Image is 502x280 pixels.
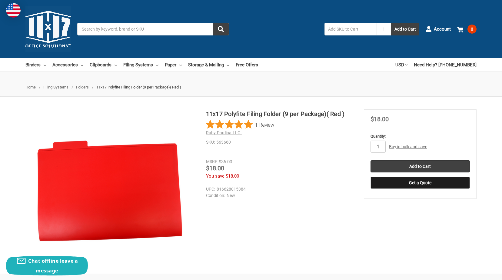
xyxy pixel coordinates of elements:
[389,144,427,149] a: Buy in bulk and save
[324,23,377,35] input: Add SKU to Cart
[90,58,117,72] a: Clipboards
[123,58,158,72] a: Filing Systems
[219,159,232,165] span: $36.00
[6,256,88,275] button: Chat offline leave a message
[206,158,218,165] div: MSRP
[206,173,224,179] span: You save
[206,139,354,145] dd: 563660
[457,21,477,37] a: 0
[395,58,407,72] a: USD
[255,120,274,129] span: 1 Review
[206,192,351,199] dd: New
[52,58,83,72] a: Accessories
[226,173,239,179] span: $18.00
[414,58,477,72] a: Need Help? [PHONE_NUMBER]
[206,186,215,192] dt: UPC:
[25,6,71,52] img: 11x17.com
[236,58,258,72] a: Free Offers
[43,85,68,89] a: Filing Systems
[467,25,477,34] span: 0
[206,165,224,172] span: $18.00
[426,21,451,37] a: Account
[371,133,470,139] label: Quantity:
[165,58,182,72] a: Paper
[434,26,451,33] span: Account
[206,109,354,118] h1: 11x17 Polyfite Filing Folder (9 per Package)( Red )
[28,258,78,274] span: Chat offline leave a message
[371,115,389,123] span: $18.00
[371,160,470,172] input: Add to Cart
[77,23,229,35] input: Search by keyword, brand or SKU
[6,3,21,18] img: duty and tax information for United States
[96,85,181,89] span: 11x17 Polyfite Filing Folder (9 per Package)( Red )
[188,58,229,72] a: Storage & Mailing
[206,192,225,199] dt: Condition:
[25,58,46,72] a: Binders
[391,23,419,35] button: Add to Cart
[206,186,351,192] dd: 816628015384
[206,130,242,135] a: Ruby Paulina LLC.
[206,139,215,145] dt: SKU:
[25,85,36,89] a: Home
[371,177,470,189] button: Get a Quote
[76,85,89,89] a: Folders
[206,120,274,129] button: Rated 5 out of 5 stars from 1 reviews. Jump to reviews.
[35,109,186,261] img: 11x17 Polyfite Filing Folder (9 per Package)( Red )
